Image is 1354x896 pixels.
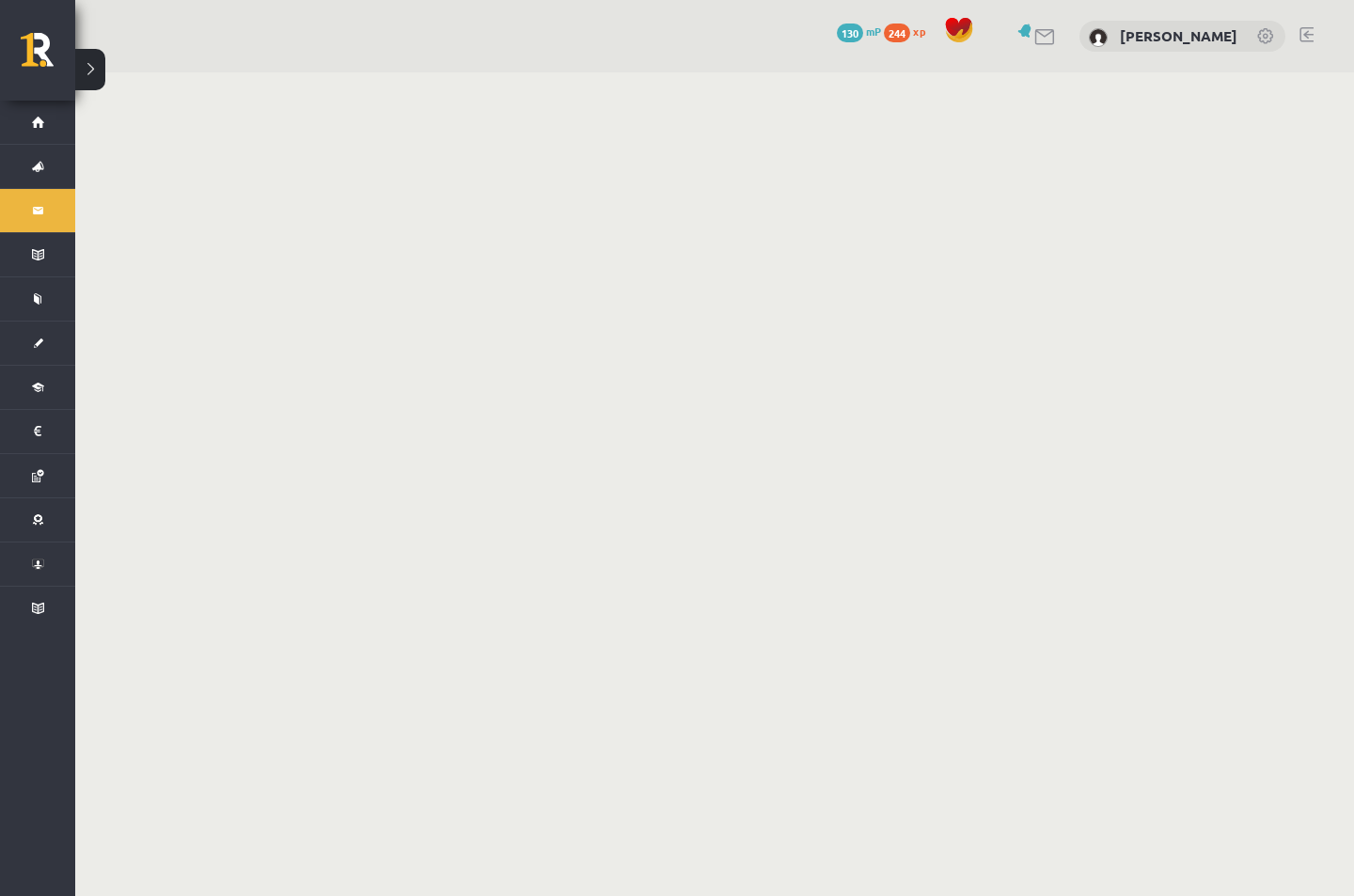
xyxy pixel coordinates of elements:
a: Rīgas 1. Tālmācības vidusskola [21,33,75,80]
a: 130 mP [837,24,881,39]
span: mP [866,24,881,39]
img: Kirils Ivaņeckis [1089,28,1108,47]
a: 244 xp [884,24,935,39]
a: [PERSON_NAME] [1120,26,1237,45]
span: 130 [837,24,863,42]
span: 244 [884,24,910,42]
span: xp [913,24,925,39]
